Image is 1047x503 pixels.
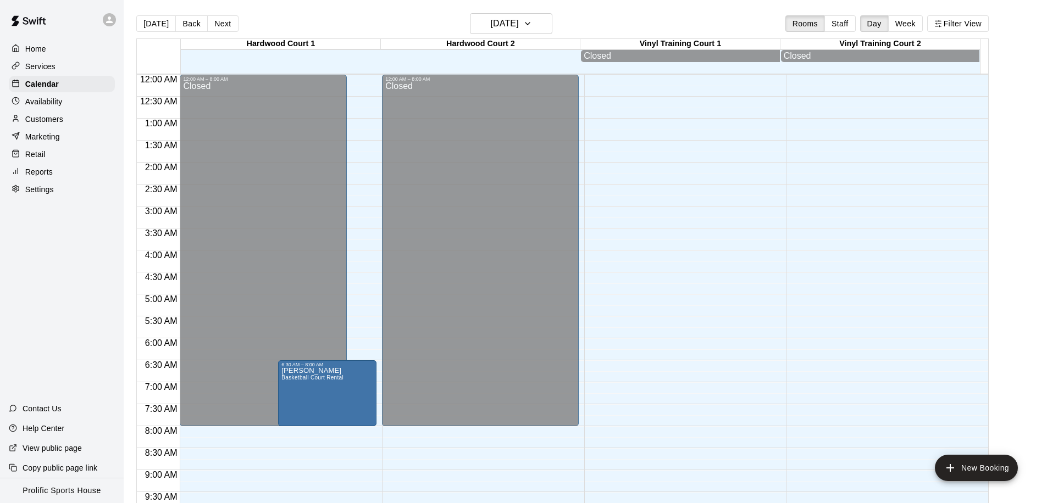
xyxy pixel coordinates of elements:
[9,111,115,127] a: Customers
[142,206,180,216] span: 3:00 AM
[23,423,64,434] p: Help Center
[25,79,59,90] p: Calendar
[142,163,180,172] span: 2:00 AM
[137,97,180,106] span: 12:30 AM
[935,455,1018,481] button: add
[180,75,347,426] div: 12:00 AM – 8:00 AM: Closed
[824,15,856,32] button: Staff
[584,51,777,61] div: Closed
[785,15,825,32] button: Rooms
[580,39,780,49] div: Vinyl Training Court 1
[23,403,62,414] p: Contact Us
[142,492,180,501] span: 9:30 AM
[142,426,180,435] span: 8:00 AM
[142,185,180,194] span: 2:30 AM
[381,39,580,49] div: Hardwood Court 2
[281,375,344,381] span: Basketball Court Rental
[780,39,980,49] div: Vinyl Training Court 2
[9,41,115,57] a: Home
[142,141,180,150] span: 1:30 AM
[181,39,380,49] div: Hardwood Court 1
[9,181,115,198] a: Settings
[142,228,180,238] span: 3:30 AM
[25,131,60,142] p: Marketing
[470,13,552,34] button: [DATE]
[888,15,923,32] button: Week
[25,43,46,54] p: Home
[142,272,180,282] span: 4:30 AM
[385,76,575,82] div: 12:00 AM – 8:00 AM
[142,119,180,128] span: 1:00 AM
[382,75,579,426] div: 12:00 AM – 8:00 AM: Closed
[385,82,575,430] div: Closed
[142,404,180,413] span: 7:30 AM
[25,114,63,125] p: Customers
[9,128,115,145] a: Marketing
[136,15,176,32] button: [DATE]
[142,382,180,392] span: 7:00 AM
[281,362,373,367] div: 6:30 AM – 8:00 AM
[25,61,56,72] p: Services
[142,316,180,326] span: 5:30 AM
[278,360,376,426] div: 6:30 AM – 8:00 AM: Kent A
[142,448,180,457] span: 8:30 AM
[183,82,344,430] div: Closed
[207,15,238,32] button: Next
[23,485,101,496] p: Prolific Sports House
[23,462,97,473] p: Copy public page link
[142,294,180,304] span: 5:00 AM
[25,184,54,195] p: Settings
[142,338,180,348] span: 6:00 AM
[860,15,889,32] button: Day
[9,93,115,110] a: Availability
[927,15,989,32] button: Filter View
[175,15,208,32] button: Back
[9,164,115,180] a: Reports
[9,58,115,75] a: Services
[23,443,82,454] p: View public page
[137,75,180,84] span: 12:00 AM
[142,360,180,370] span: 6:30 AM
[183,76,344,82] div: 12:00 AM – 8:00 AM
[25,166,53,177] p: Reports
[784,51,977,61] div: Closed
[491,16,519,31] h6: [DATE]
[25,149,46,160] p: Retail
[9,76,115,92] a: Calendar
[142,470,180,479] span: 9:00 AM
[25,96,63,107] p: Availability
[9,146,115,163] a: Retail
[142,250,180,260] span: 4:00 AM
